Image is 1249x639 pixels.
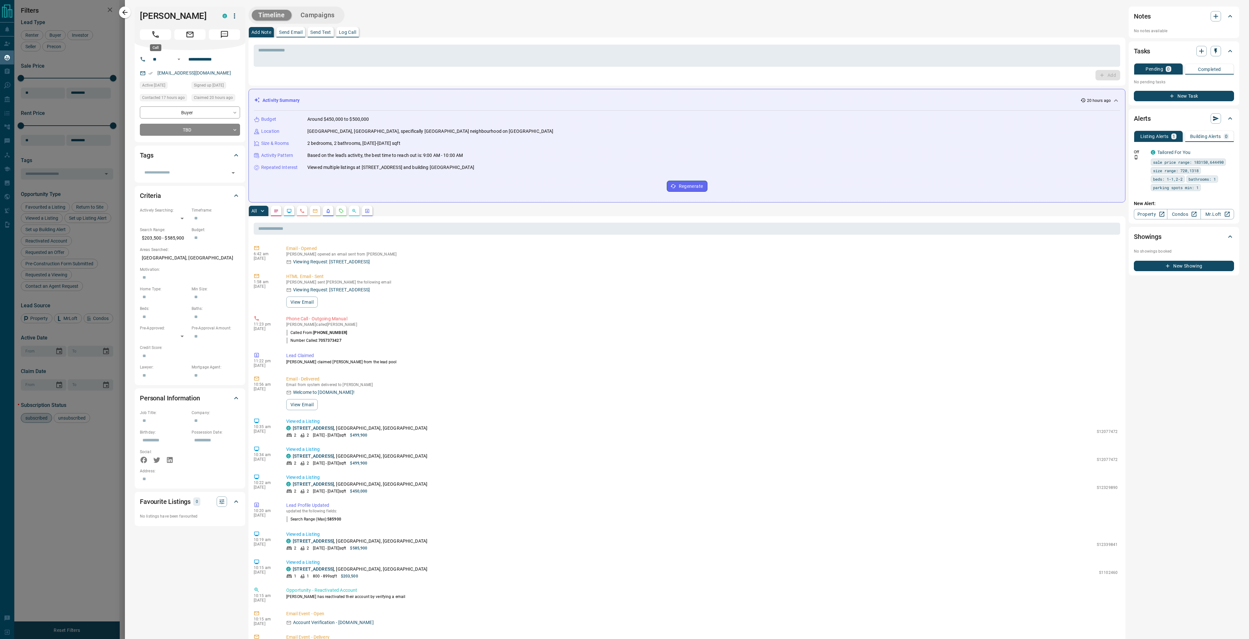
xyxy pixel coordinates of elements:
p: Address: [140,468,240,474]
p: Completed [1198,67,1221,72]
p: S12339841 [1097,542,1118,548]
button: Open [229,168,238,177]
span: Contacted 17 hours ago [142,94,185,101]
p: $499,900 [350,432,367,438]
p: [DATE] - [DATE] sqft [313,545,346,551]
h1: [PERSON_NAME] [140,11,213,21]
a: [STREET_ADDRESS] [293,481,334,487]
a: [EMAIL_ADDRESS][DOMAIN_NAME] [157,70,231,76]
div: Alerts [1134,111,1234,126]
p: [DATE] [254,363,276,368]
svg: Requests [339,208,344,214]
button: Open [175,55,183,63]
p: No showings booked [1134,248,1234,254]
a: Condos [1167,209,1201,219]
p: [DATE] - [DATE] sqft [313,460,346,466]
a: [STREET_ADDRESS] [293,453,334,459]
h2: Criteria [140,190,161,201]
h2: Showings [1134,231,1162,242]
p: Based on the lead's activity, the best time to reach out is: 9:00 AM - 10:00 AM [307,152,463,159]
p: 10:15 am [254,593,276,598]
div: Tasks [1134,43,1234,59]
button: New Task [1134,91,1234,101]
p: $450,000 [350,488,367,494]
p: [DATE] - [DATE] sqft [313,432,346,438]
p: Mortgage Agent: [192,364,240,370]
svg: Listing Alerts [326,208,331,214]
p: New Alert: [1134,200,1234,207]
p: Home Type: [140,286,188,292]
p: Budget [261,116,276,123]
a: [STREET_ADDRESS] [293,538,334,544]
a: [STREET_ADDRESS] [293,566,334,572]
p: 11:23 pm [254,322,276,326]
p: Building Alerts [1190,134,1221,139]
p: , [GEOGRAPHIC_DATA], [GEOGRAPHIC_DATA] [293,425,427,432]
p: 2 [294,488,296,494]
p: Pending [1146,67,1163,71]
span: 585900 [327,517,341,521]
p: [GEOGRAPHIC_DATA], [GEOGRAPHIC_DATA], specifically [GEOGRAPHIC_DATA] neighbourhood on [GEOGRAPHIC... [307,128,554,135]
p: 10:56 am [254,382,276,387]
p: Beds: [140,306,188,312]
p: Lead Profile Updated [286,502,1118,509]
p: Email - Delivered [286,376,1118,382]
button: Regenerate [667,181,707,192]
div: condos.ca [286,539,291,543]
p: 10:15 am [254,617,276,621]
p: Off [1134,149,1147,155]
svg: Calls [300,208,305,214]
p: Viewed a Listing [286,474,1118,481]
p: 10:15 am [254,565,276,570]
p: 2 bedrooms, 2 bathrooms, [DATE]-[DATE] sqft [307,140,400,147]
p: 1 [1173,134,1175,139]
a: Property [1134,209,1167,219]
p: Possession Date: [192,429,240,435]
div: Tags [140,147,240,163]
p: Welcome to [DOMAIN_NAME]! [293,389,355,396]
p: 20 hours ago [1087,98,1111,104]
p: Listing Alerts [1140,134,1169,139]
p: 6:42 am [254,252,276,256]
p: 1:58 am [254,280,276,284]
p: S12077472 [1097,429,1118,435]
p: [DATE] [254,542,276,547]
p: 10:19 am [254,537,276,542]
div: Showings [1134,229,1234,244]
p: Log Call [339,30,356,35]
div: Tue Sep 16 2025 [140,94,188,103]
p: Around $450,000 to $500,000 [307,116,369,123]
svg: Push Notification Only [1134,155,1138,160]
p: 0 [1167,67,1170,71]
p: Send Text [310,30,331,35]
p: [PERSON_NAME] sent [PERSON_NAME] the following email [286,280,1118,285]
p: Budget: [192,227,240,233]
p: Min Size: [192,286,240,292]
p: $585,900 [350,545,367,551]
div: condos.ca [286,426,291,430]
h2: Personal Information [140,393,200,403]
span: Message [209,29,240,40]
p: S12077472 [1097,457,1118,463]
div: Mon Sep 08 2025 [140,82,188,91]
p: S1102460 [1099,570,1118,576]
p: [DATE] [254,284,276,289]
p: [PERSON_NAME] called [PERSON_NAME] [286,322,1118,327]
p: 11:22 pm [254,359,276,363]
button: Timeline [252,10,291,21]
p: [PERSON_NAME] claimed [PERSON_NAME] from the lead pool [286,359,1118,365]
span: bathrooms: 1 [1189,176,1216,182]
p: Email Event - Open [286,610,1118,617]
p: 2 [294,432,296,438]
span: parking spots min: 1 [1153,184,1199,191]
p: Credit Score: [140,345,240,351]
p: Viewed a Listing [286,446,1118,453]
div: condos.ca [222,14,227,18]
div: condos.ca [1151,150,1155,155]
p: Size & Rooms [261,140,289,147]
p: Birthday: [140,429,188,435]
p: 10:20 am [254,508,276,513]
div: Notes [1134,8,1234,24]
p: Lead Claimed [286,352,1118,359]
div: Personal Information [140,390,240,406]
